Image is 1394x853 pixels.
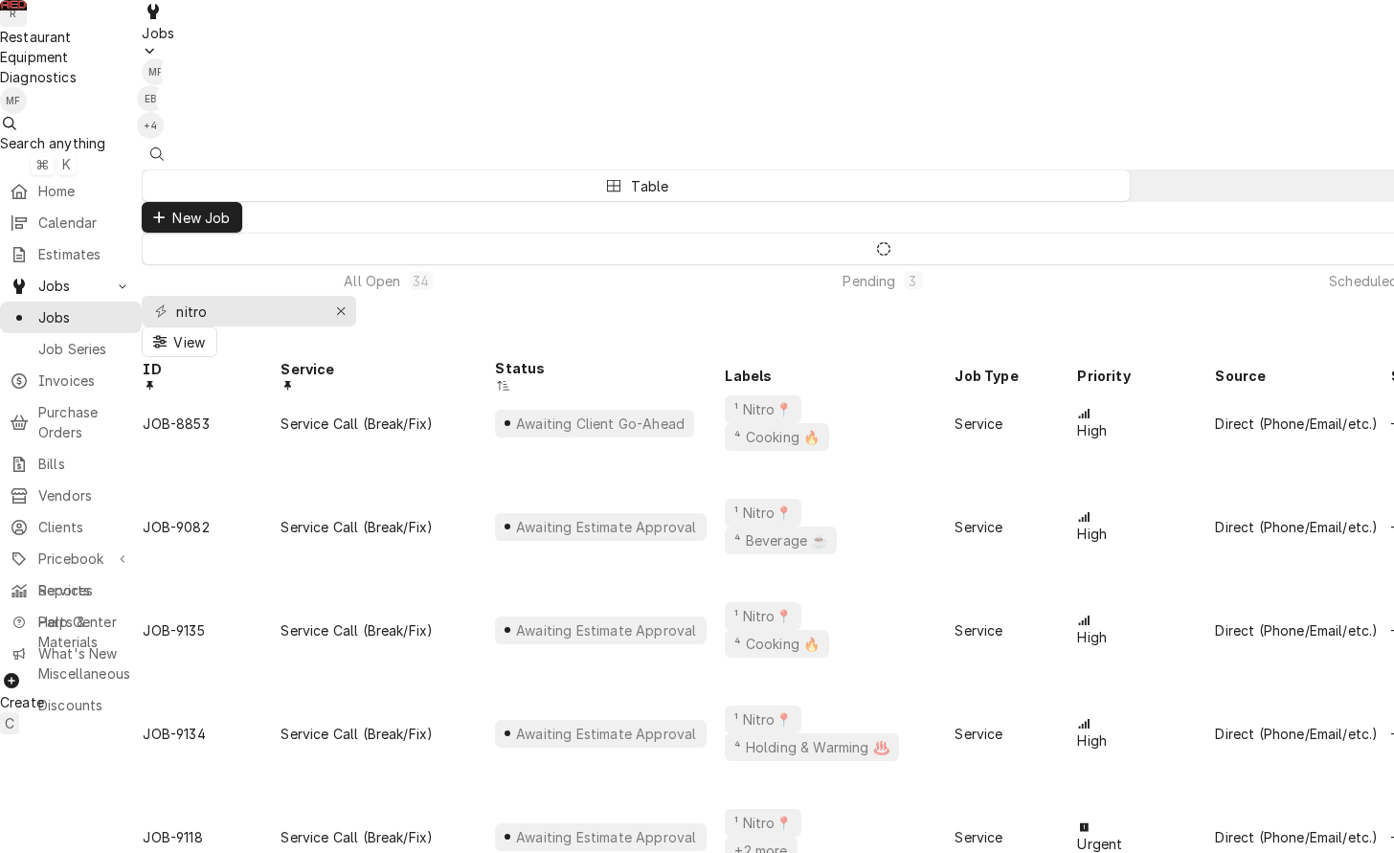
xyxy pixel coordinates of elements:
span: Jobs [38,307,132,327]
span: Miscellaneous [38,663,132,684]
span: Purchase Orders [38,402,132,442]
button: New Job [142,202,241,233]
span: New Job [169,208,234,228]
div: Table [631,176,668,196]
div: Service [955,620,1075,640]
span: High [1077,526,1107,542]
span: Parts & Materials [38,612,132,652]
div: Service Call (Break/Fix) [281,827,493,847]
span: Help Center [38,612,130,632]
div: Madyson Fisher's Avatar [142,58,169,85]
span: View [169,332,209,352]
div: MF [142,58,169,85]
span: ⌘ [35,154,49,174]
div: Service [955,827,1075,847]
div: Service Call (Break/Fix) [281,620,493,640]
div: Service Call (Break/Fix) [281,517,493,537]
input: Keyword search [176,296,320,326]
div: ⁴ Cooking 🔥 [732,427,821,447]
div: Status [495,358,723,378]
div: ⁴ Holding & Warming ♨️ [732,737,890,757]
span: Urgent [1077,836,1122,852]
div: Direct (Phone/Email/etc.) [1215,827,1389,847]
div: Job Type [955,366,1075,386]
button: View [142,326,217,357]
span: Bills [38,454,132,474]
div: JOB-9134 [143,724,279,744]
div: Service [955,724,1075,744]
button: Erase input [326,296,356,326]
span: Jobs [38,276,103,296]
div: Awaiting Estimate Approval [514,517,699,537]
div: Service [955,414,1075,434]
div: JOB-9118 [143,827,279,847]
span: What's New [38,643,130,663]
div: Awaiting Client Go-Ahead [514,414,686,434]
span: Reports [38,580,132,600]
div: ¹ Nitro📍 [732,606,793,626]
span: Vendors [38,485,132,505]
span: Job Series [38,339,132,359]
div: Service [955,517,1075,537]
div: ¹ Nitro📍 [732,503,793,523]
div: JOB-9082 [143,517,279,537]
div: Direct (Phone/Email/etc.) [1215,517,1389,537]
div: ¹ Nitro📍 [732,399,793,419]
div: ID [143,359,279,393]
div: All Open [344,271,400,291]
span: Jobs [142,25,174,41]
div: Service Call (Break/Fix) [281,724,493,744]
div: Direct (Phone/Email/etc.) [1215,414,1389,434]
div: Direct (Phone/Email/etc.) [1215,620,1389,640]
div: Direct (Phone/Email/etc.) [1215,724,1389,744]
span: Invoices [38,370,132,391]
div: + 4 [137,112,164,139]
div: Labels [725,366,953,386]
div: ¹ Nitro📍 [732,813,793,833]
div: JOB-9135 [143,620,279,640]
div: Source [1215,366,1389,386]
span: High [1077,732,1107,749]
div: JOB-8853 [143,414,279,434]
div: Awaiting Estimate Approval [514,724,699,744]
div: ⁴ Beverage ☕ [732,530,829,550]
span: Clients [38,517,132,537]
div: Pending [843,271,895,291]
div: Awaiting Estimate Approval [514,620,699,640]
span: C [5,713,14,733]
span: High [1077,629,1107,645]
span: K [62,154,71,174]
div: EB [137,85,164,112]
span: Pricebook [38,549,103,569]
div: Service Call (Break/Fix) [281,414,493,434]
span: Home [38,181,132,201]
span: Estimates [38,244,132,264]
div: 3 [908,271,919,291]
span: Calendar [38,213,132,233]
div: Priority [1077,366,1213,386]
div: 34 [413,271,429,291]
div: Service [281,359,493,393]
div: ¹ Nitro📍 [732,709,793,730]
div: Awaiting Estimate Approval [514,827,699,847]
div: ⁴ Cooking 🔥 [732,634,821,654]
span: Discounts [38,695,132,715]
button: Open search [142,139,172,169]
span: High [1077,422,1107,438]
div: Emily Bird's Avatar [137,85,164,112]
